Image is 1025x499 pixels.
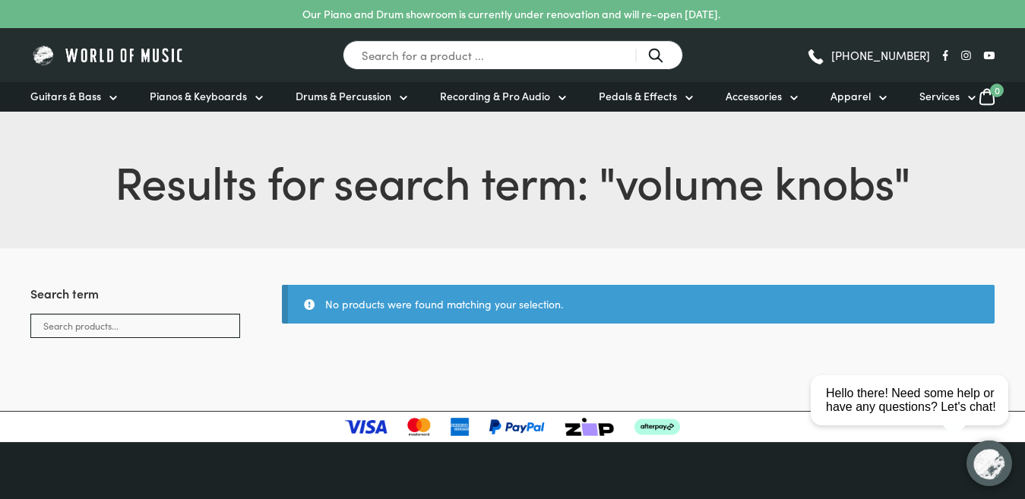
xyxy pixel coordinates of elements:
input: Search products... [30,314,240,338]
span: [PHONE_NUMBER] [831,49,930,61]
span: Pedals & Effects [599,88,677,104]
span: Recording & Pro Audio [440,88,550,104]
iframe: Chat with our support team [805,332,1025,499]
span: Pianos & Keyboards [150,88,247,104]
span: 0 [990,84,1004,97]
a: [PHONE_NUMBER] [806,44,930,67]
span: Guitars & Bass [30,88,101,104]
div: No products were found matching your selection. [282,285,995,324]
input: Search for a product ... [343,40,683,70]
span: volume knobs [615,148,894,212]
span: Apparel [830,88,871,104]
img: World of Music [30,43,186,67]
img: payment-logos-updated [345,418,680,436]
p: Our Piano and Drum showroom is currently under renovation and will re-open [DATE]. [302,6,720,22]
span: Drums & Percussion [296,88,391,104]
span: Services [919,88,960,104]
span: Accessories [726,88,782,104]
h1: Results for search term: " " [30,148,995,212]
h3: Search term [30,285,240,314]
